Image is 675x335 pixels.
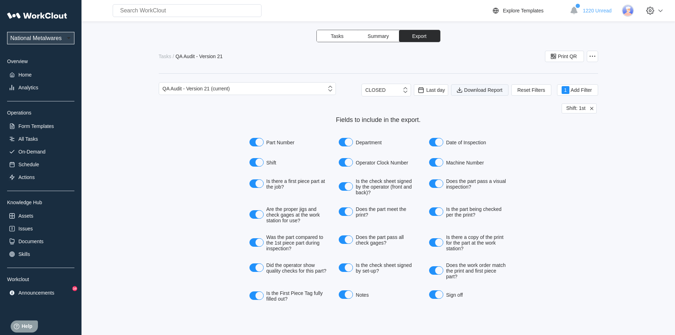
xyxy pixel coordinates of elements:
button: Does the part meet the print? [339,207,353,216]
div: Actions [18,174,35,180]
div: / [173,54,174,59]
label: Is the part being checked per the print? [425,203,511,220]
button: Date of Inspection [429,138,443,146]
label: Did the operator show quality checks for this part? [246,259,332,277]
img: user-3.png [622,5,634,17]
button: Part Number [249,138,264,146]
label: Is the check sheet signed by the operator (front and back)? [335,175,422,198]
div: Issues [18,226,33,231]
button: Notes [339,290,353,299]
button: Is the check sheet signed by the operator (front and back)? [339,182,353,191]
label: Notes [335,287,422,302]
a: On-Demand [7,147,74,157]
span: Print QR [558,54,577,59]
span: Export [412,34,426,39]
a: Skills [7,249,74,259]
div: 10 [72,286,77,291]
label: Does the work order match the print and first piece part? [425,259,511,282]
div: Operations [7,110,74,116]
label: Machine Number [425,155,511,170]
a: Explore Templates [491,6,566,15]
div: CLOSED [365,87,386,93]
span: Reset Filters [517,88,545,93]
label: Is the check sheet signed by set-up? [335,259,422,277]
button: Is the part being checked per the print? [429,207,443,216]
input: Search WorkClout [113,4,261,17]
button: Are the proper jigs and check gages at the work station for use? [249,210,264,219]
label: Operator Clock Number [335,155,422,170]
button: Shift [249,158,264,167]
button: Is the First Piece Tag fully filled out? [249,291,264,300]
a: Home [7,70,74,80]
label: Date of Inspection [425,135,511,150]
button: Was the part compared to the 1st piece part during inspection? [249,238,264,247]
span: Shift: 1st [566,105,585,112]
span: Add Filter [571,88,592,93]
a: Form Templates [7,121,74,131]
label: Was the part compared to the 1st piece part during inspection? [246,231,332,254]
button: Download Report [451,84,508,96]
button: Tasks [317,30,358,42]
label: Does the part pass all check gages? [335,231,422,249]
button: 1Add Filter [557,84,598,96]
label: Sign off [425,287,511,302]
button: Sign off [429,290,443,299]
label: Department [335,135,422,150]
div: Announcements [18,290,54,296]
span: Summary [368,34,389,39]
div: Assets [18,213,33,219]
div: Form Templates [18,123,54,129]
a: Documents [7,236,74,246]
label: Is the First Piece Tag fully filled out? [246,287,332,305]
button: Did the operator show quality checks for this part? [249,263,264,272]
label: Is there a copy of the print for the part at the work station? [425,231,511,254]
a: Assets [7,211,74,221]
label: Does the part meet the print? [335,203,422,220]
label: Shift [246,155,332,170]
button: Is there a first piece part at the job? [249,179,264,188]
div: Home [18,72,32,78]
div: Analytics [18,85,38,90]
div: Documents [18,239,44,244]
span: Tasks [331,34,344,39]
button: Does the part pass all check gages? [339,235,353,244]
a: Announcements [7,288,74,298]
button: Export [399,30,440,42]
div: Fields to include in the export. [246,116,511,124]
a: All Tasks [7,134,74,144]
a: Actions [7,172,74,182]
div: 1 [562,86,569,94]
button: Is there a copy of the print for the part at the work station? [429,238,443,247]
button: Reset Filters [511,84,551,96]
div: Tasks [159,54,171,59]
div: Workclout [7,277,74,282]
div: Schedule [18,162,39,167]
div: Skills [18,251,30,257]
label: Part Number [246,135,332,150]
div: Overview [7,58,74,64]
span: 1220 Unread [583,8,612,13]
a: Tasks [159,54,173,59]
div: Explore Templates [503,8,544,13]
label: Is there a first piece part at the job? [246,175,332,192]
label: Does the part pass a visual inspection? [425,175,511,192]
button: Operator Clock Number [339,158,353,167]
button: Department [339,138,353,146]
div: All Tasks [18,136,38,142]
span: Download Report [464,88,502,93]
button: Machine Number [429,158,443,167]
span: Last day [426,87,445,93]
a: Schedule [7,160,74,169]
a: Analytics [7,83,74,93]
button: Does the work order match the print and first piece part? [429,266,443,275]
button: Is the check sheet signed by set-up? [339,263,353,272]
label: Are the proper jigs and check gages at the work station for use? [246,203,332,226]
div: QA Audit - Version 21 [175,54,223,59]
button: Does the part pass a visual inspection? [429,179,443,188]
div: Knowledge Hub [7,200,74,205]
div: QA Audit - Version 21 (current) [163,86,230,91]
button: Summary [358,30,399,42]
div: On-Demand [18,149,45,155]
a: Issues [7,224,74,234]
